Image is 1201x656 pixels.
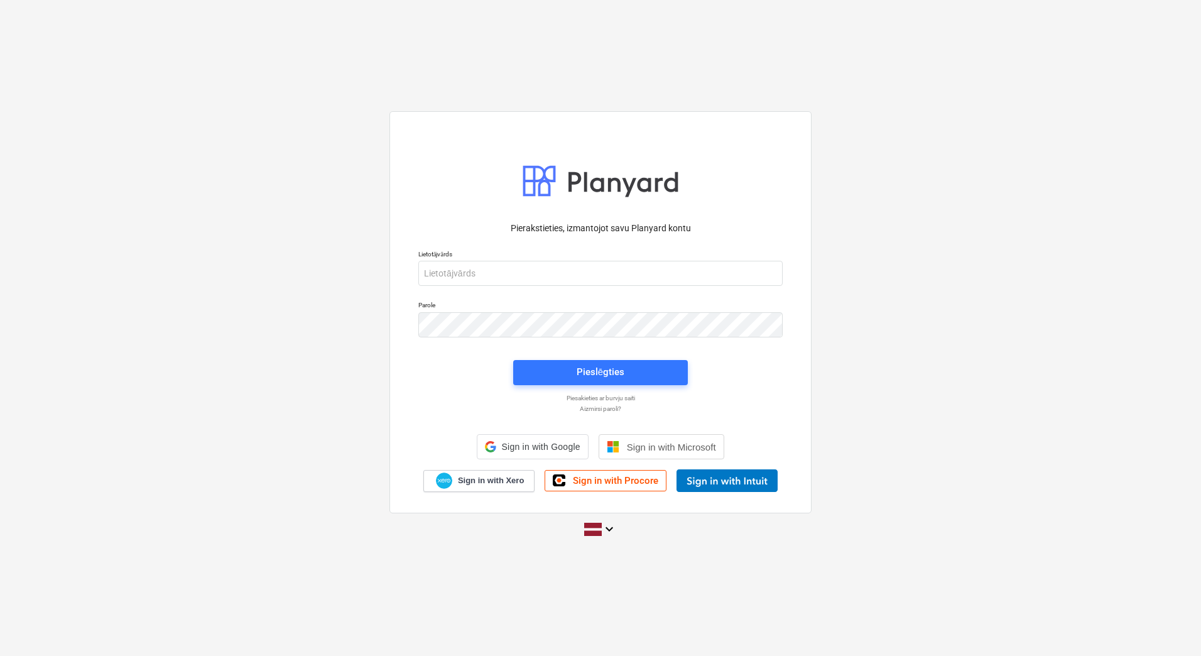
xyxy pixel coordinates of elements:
input: Lietotājvārds [418,261,783,286]
a: Aizmirsi paroli? [412,405,789,413]
img: Microsoft logo [607,440,619,453]
button: Pieslēgties [513,360,688,385]
p: Lietotājvārds [418,250,783,261]
span: Sign in with Microsoft [627,442,716,452]
span: Sign in with Google [501,442,580,452]
span: Sign in with Procore [573,475,658,486]
img: Xero logo [436,473,452,489]
span: Sign in with Xero [458,475,524,486]
div: Sign in with Google [477,434,588,459]
div: Pieslēgties [577,364,624,380]
a: Sign in with Procore [545,470,666,491]
a: Sign in with Xero [423,470,535,492]
p: Pierakstieties, izmantojot savu Planyard kontu [418,222,783,235]
a: Piesakieties ar burvju saiti [412,394,789,402]
p: Parole [418,301,783,312]
i: keyboard_arrow_down [602,522,617,537]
